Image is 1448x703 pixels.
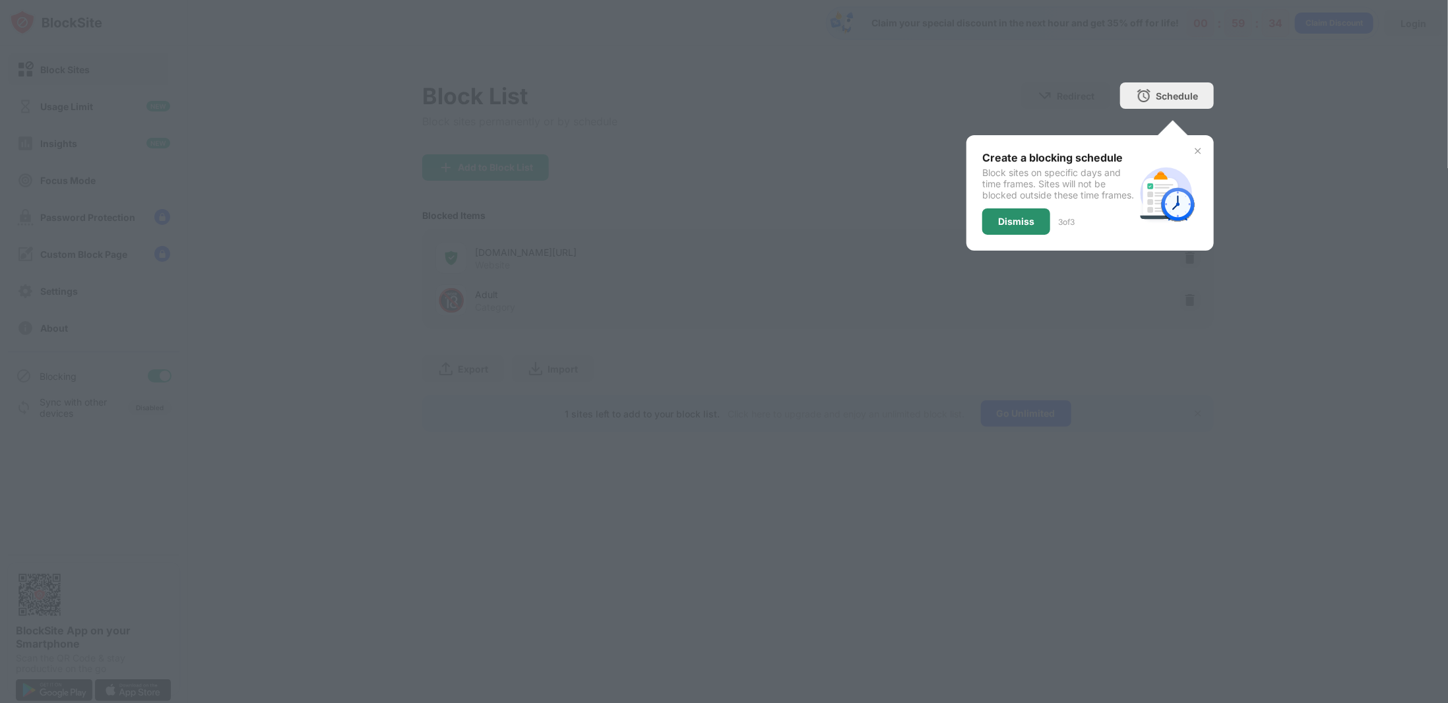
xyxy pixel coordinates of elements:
[1156,90,1198,102] div: Schedule
[1058,217,1075,227] div: 3 of 3
[1193,146,1203,156] img: x-button.svg
[982,167,1135,200] div: Block sites on specific days and time frames. Sites will not be blocked outside these time frames.
[982,151,1135,164] div: Create a blocking schedule
[1135,162,1198,225] img: schedule.svg
[998,216,1034,227] div: Dismiss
